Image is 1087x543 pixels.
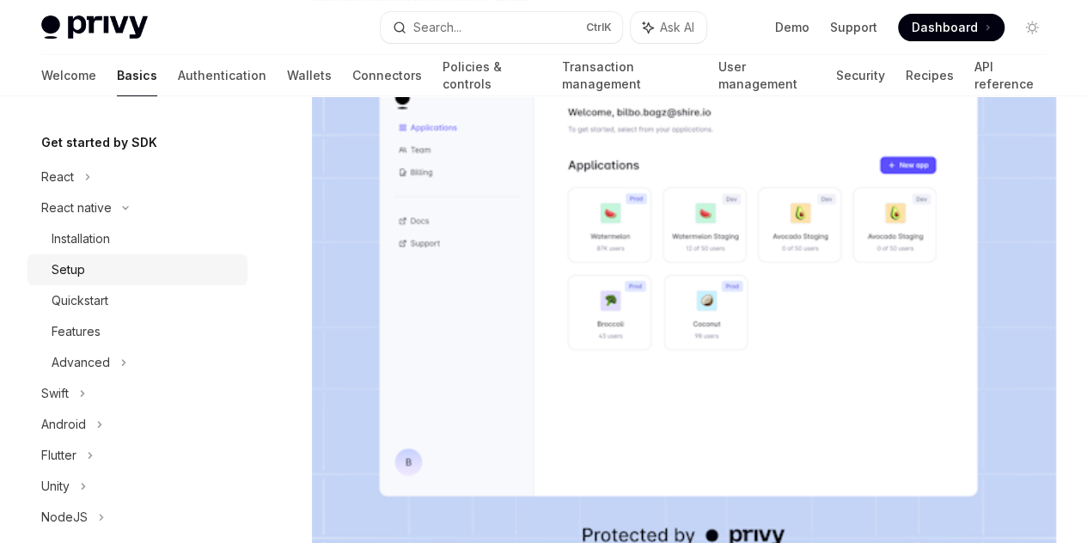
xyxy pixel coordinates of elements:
a: Welcome [41,55,96,96]
div: Setup [52,259,85,280]
a: Dashboard [898,14,1005,41]
a: Support [830,19,877,36]
a: Features [27,316,247,347]
a: Security [835,55,884,96]
div: React native [41,198,112,218]
button: Search...CtrlK [381,12,622,43]
div: Unity [41,476,70,497]
a: Demo [775,19,809,36]
div: Quickstart [52,290,108,311]
a: Recipes [905,55,953,96]
span: Ctrl K [586,21,612,34]
div: Search... [413,17,461,38]
div: Swift [41,383,69,404]
a: Policies & controls [443,55,540,96]
button: Toggle dark mode [1018,14,1046,41]
div: Flutter [41,445,76,466]
a: Installation [27,223,247,254]
button: Ask AI [631,12,706,43]
a: Transaction management [561,55,697,96]
div: Advanced [52,352,110,373]
span: Ask AI [660,19,694,36]
img: light logo [41,15,148,40]
a: Basics [117,55,157,96]
a: Quickstart [27,285,247,316]
a: Authentication [178,55,266,96]
a: API reference [974,55,1046,96]
a: Setup [27,254,247,285]
div: NodeJS [41,507,88,528]
div: Android [41,414,86,435]
span: Dashboard [912,19,978,36]
div: React [41,167,74,187]
div: Features [52,321,101,342]
a: Wallets [287,55,332,96]
div: Installation [52,229,110,249]
a: User management [718,55,815,96]
a: Connectors [352,55,422,96]
h5: Get started by SDK [41,132,157,153]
